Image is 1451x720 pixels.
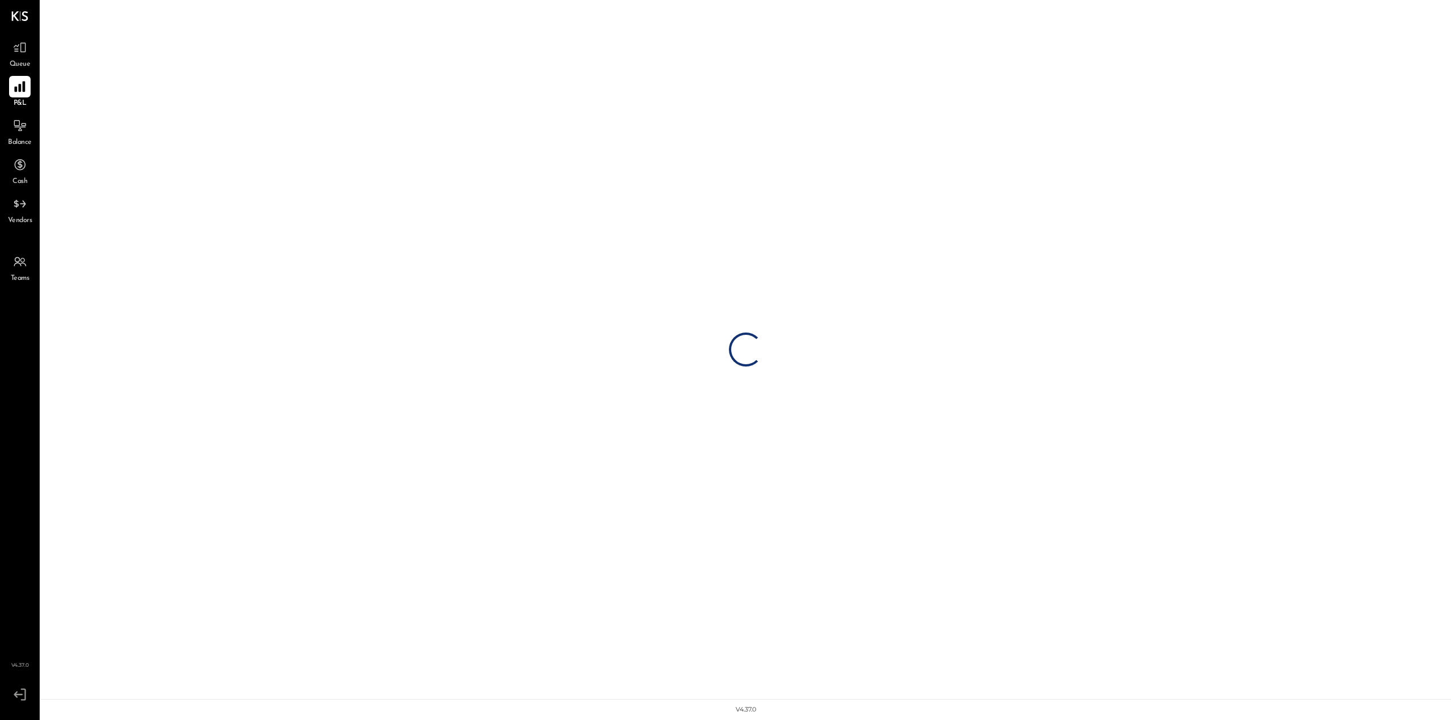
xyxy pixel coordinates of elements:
[14,99,27,109] span: P&L
[11,274,29,284] span: Teams
[1,154,39,187] a: Cash
[1,37,39,70] a: Queue
[8,138,32,148] span: Balance
[1,76,39,109] a: P&L
[736,705,756,714] div: v 4.37.0
[10,59,31,70] span: Queue
[1,193,39,226] a: Vendors
[12,177,27,187] span: Cash
[1,251,39,284] a: Teams
[8,216,32,226] span: Vendors
[1,115,39,148] a: Balance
